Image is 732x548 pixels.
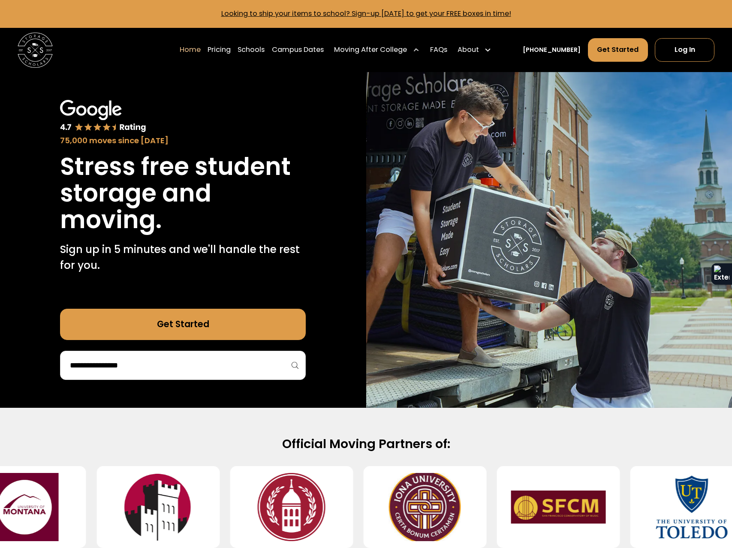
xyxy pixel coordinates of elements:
a: Pricing [208,38,231,62]
a: Log In [655,38,714,62]
img: Google 4.7 star rating [60,100,146,133]
img: Iona University [377,473,472,541]
a: home [18,33,53,68]
img: Southern Virginia University [244,473,339,541]
a: [PHONE_NUMBER] [523,45,581,54]
h2: Official Moving Partners of: [85,436,647,452]
div: Moving After College [331,38,423,62]
img: Manhattanville University [111,473,205,541]
img: Extension Icon [714,265,729,283]
a: Campus Dates [272,38,324,62]
a: FAQs [430,38,447,62]
a: Schools [238,38,265,62]
div: About [458,45,479,55]
div: About [454,38,495,62]
a: Looking to ship your items to school? Sign-up [DATE] to get your FREE boxes in time! [221,9,511,18]
div: 75,000 moves since [DATE] [60,135,306,147]
a: Get Started [588,38,648,62]
a: Home [180,38,201,62]
h1: Stress free student storage and moving. [60,154,306,233]
div: Moving After College [334,45,407,55]
a: Get Started [60,309,306,340]
p: Sign up in 5 minutes and we'll handle the rest for you. [60,242,306,274]
img: San Francisco Conservatory of Music [511,473,605,541]
img: Storage Scholars main logo [18,33,53,68]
